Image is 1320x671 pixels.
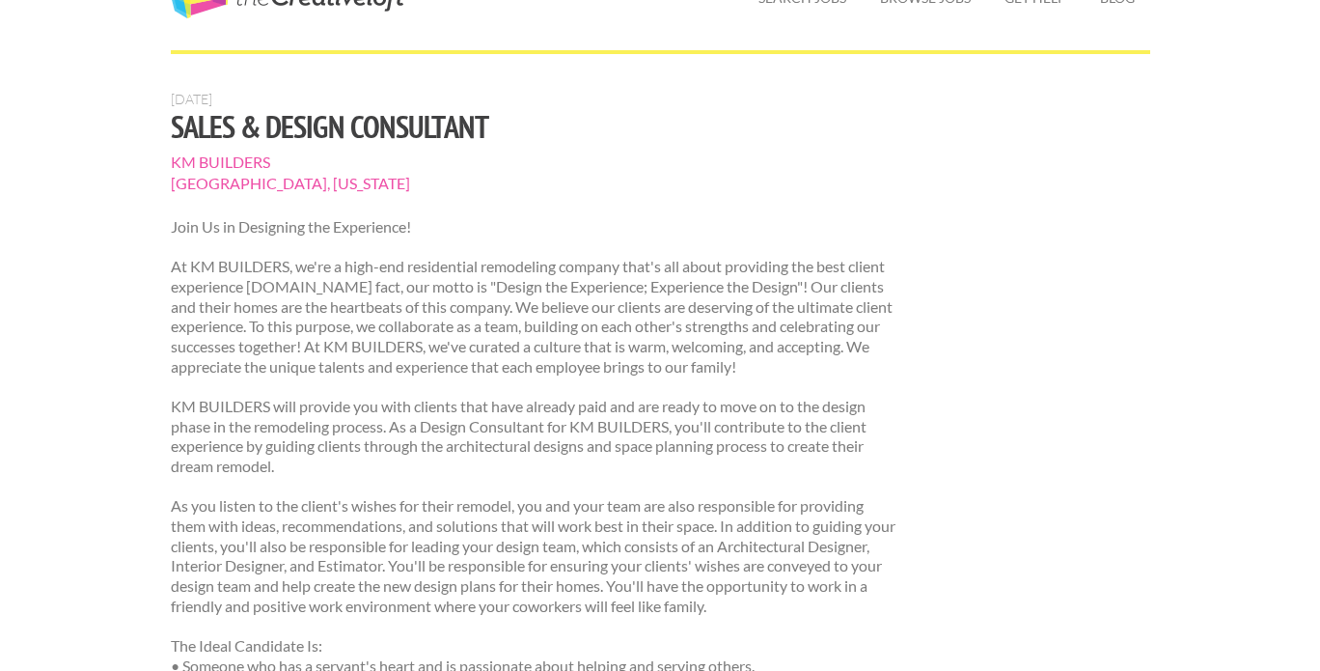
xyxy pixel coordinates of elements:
p: As you listen to the client's wishes for their remodel, you and your team are also responsible fo... [171,496,897,617]
p: Join Us in Designing the Experience! [171,217,897,238]
span: [DATE] [171,91,212,107]
h1: Sales & Design Consultant [171,109,897,144]
p: At KM BUILDERS, we're a high-end residential remodeling company that's all about providing the be... [171,257,897,377]
span: KM BUILDERS [171,152,897,173]
p: KM BUILDERS will provide you with clients that have already paid and are ready to move on to the ... [171,397,897,477]
span: [GEOGRAPHIC_DATA], [US_STATE] [171,173,897,194]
